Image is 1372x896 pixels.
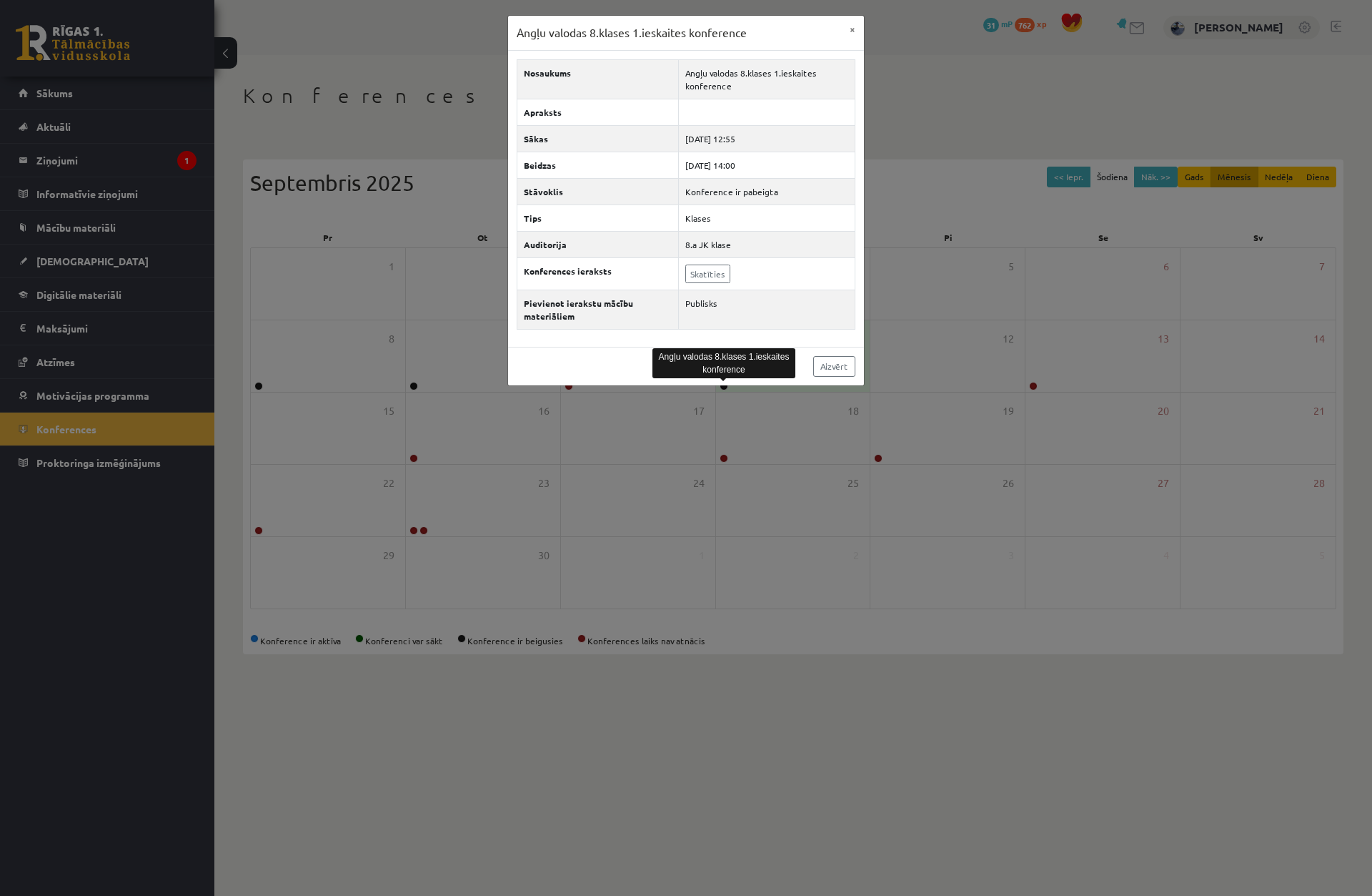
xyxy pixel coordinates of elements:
div: Angļu valodas 8.klases 1.ieskaites konference [652,348,795,378]
th: Sākas [517,125,679,152]
th: Pievienot ierakstu mācību materiāliem [517,290,679,329]
h3: Angļu valodas 8.klases 1.ieskaites konference [517,24,747,41]
th: Tips [517,205,679,231]
td: [DATE] 12:55 [678,125,855,152]
td: 8.a JK klase [678,231,855,257]
td: Publisks [678,290,855,329]
td: Konference ir pabeigta [678,178,855,205]
td: Klases [678,205,855,231]
th: Apraksts [517,99,679,125]
th: Auditorija [517,231,679,257]
th: Konferences ieraksts [517,257,679,290]
td: [DATE] 14:00 [678,152,855,178]
td: Angļu valodas 8.klases 1.ieskaites konference [678,59,855,99]
th: Beidzas [517,152,679,178]
th: Nosaukums [517,59,679,99]
a: Aizvērt [813,356,855,377]
th: Stāvoklis [517,178,679,205]
a: Skatīties [685,265,730,283]
button: × [841,16,864,43]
